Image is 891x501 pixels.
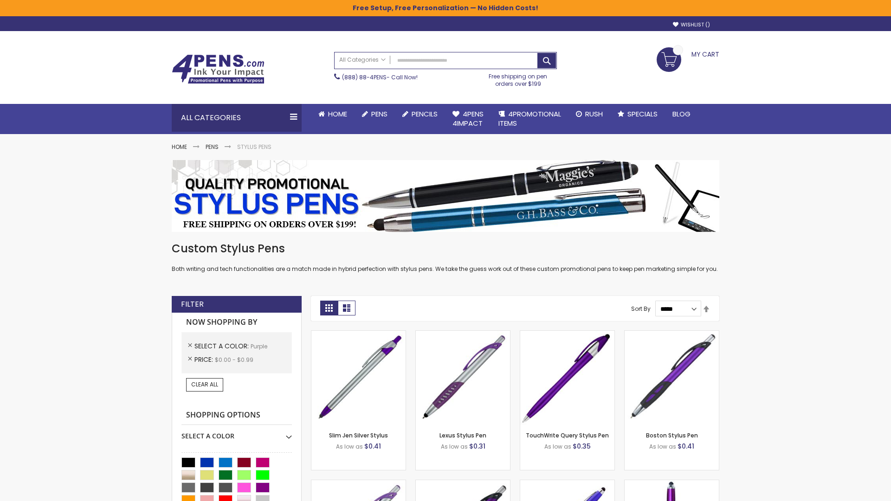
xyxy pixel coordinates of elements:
[311,331,406,425] img: Slim Jen Silver Stylus-Purple
[364,442,381,451] span: $0.41
[520,330,614,338] a: TouchWrite Query Stylus Pen-Purple
[191,380,218,388] span: Clear All
[215,356,253,364] span: $0.00 - $0.99
[439,431,486,439] a: Lexus Stylus Pen
[311,330,406,338] a: Slim Jen Silver Stylus-Purple
[625,480,719,488] a: TouchWrite Command Stylus Pen-Purple
[625,331,719,425] img: Boston Stylus Pen-Purple
[181,425,292,441] div: Select A Color
[441,443,468,450] span: As low as
[416,330,510,338] a: Lexus Stylus Pen-Purple
[573,442,591,451] span: $0.35
[311,104,355,124] a: Home
[371,109,387,119] span: Pens
[625,330,719,338] a: Boston Stylus Pen-Purple
[181,405,292,425] strong: Shopping Options
[181,299,204,309] strong: Filter
[416,331,510,425] img: Lexus Stylus Pen-Purple
[526,431,609,439] a: TouchWrite Query Stylus Pen
[339,56,386,64] span: All Categories
[610,104,665,124] a: Specials
[172,54,265,84] img: 4Pens Custom Pens and Promotional Products
[672,109,691,119] span: Blog
[416,480,510,488] a: Lexus Metallic Stylus Pen-Purple
[678,442,694,451] span: $0.41
[251,342,267,350] span: Purple
[329,431,388,439] a: Slim Jen Silver Stylus
[412,109,438,119] span: Pencils
[491,104,568,134] a: 4PROMOTIONALITEMS
[320,301,338,315] strong: Grid
[342,73,387,81] a: (888) 88-4PENS
[181,313,292,332] strong: Now Shopping by
[172,241,719,256] h1: Custom Stylus Pens
[631,305,651,313] label: Sort By
[172,160,719,232] img: Stylus Pens
[445,104,491,134] a: 4Pens4impact
[544,443,571,450] span: As low as
[355,104,395,124] a: Pens
[194,341,251,351] span: Select A Color
[172,241,719,273] div: Both writing and tech functionalities are a match made in hybrid perfection with stylus pens. We ...
[673,21,710,28] a: Wishlist
[342,73,418,81] span: - Call Now!
[395,104,445,124] a: Pencils
[627,109,658,119] span: Specials
[186,378,223,391] a: Clear All
[520,480,614,488] a: Sierra Stylus Twist Pen-Purple
[585,109,603,119] span: Rush
[172,143,187,151] a: Home
[568,104,610,124] a: Rush
[336,443,363,450] span: As low as
[649,443,676,450] span: As low as
[665,104,698,124] a: Blog
[311,480,406,488] a: Boston Silver Stylus Pen-Purple
[452,109,484,128] span: 4Pens 4impact
[479,69,557,88] div: Free shipping on pen orders over $199
[498,109,561,128] span: 4PROMOTIONAL ITEMS
[469,442,485,451] span: $0.31
[237,143,271,151] strong: Stylus Pens
[646,431,698,439] a: Boston Stylus Pen
[172,104,302,132] div: All Categories
[335,52,390,68] a: All Categories
[520,331,614,425] img: TouchWrite Query Stylus Pen-Purple
[328,109,347,119] span: Home
[194,355,215,364] span: Price
[206,143,219,151] a: Pens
